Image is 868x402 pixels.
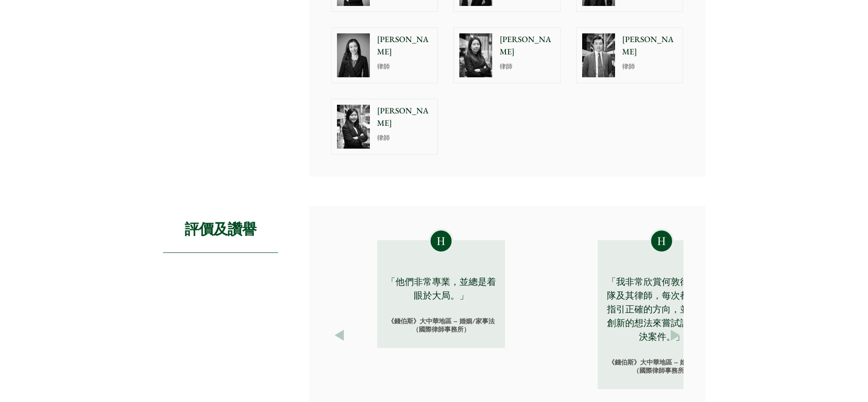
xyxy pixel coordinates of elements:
p: [PERSON_NAME] [377,33,432,58]
h2: 評價及讚譽 [163,206,279,253]
div: 《錢伯斯》大中華地區 – 婚姻/家事法（國際律師事務所） [598,343,726,389]
div: 《錢伯斯》大中華地區 – 婚姻/家事法（國際律師事務所） [377,302,505,348]
p: [PERSON_NAME] [622,33,678,58]
p: 律師 [377,133,432,143]
p: 律師 [500,62,555,71]
a: [PERSON_NAME] 律師 [331,99,438,155]
p: 律師 [377,62,432,71]
a: [PERSON_NAME] 律師 [331,27,438,83]
a: [PERSON_NAME] 律師 [453,27,561,83]
p: [PERSON_NAME] [500,33,555,58]
p: 「他們非常專業，並總是着眼於大局。」 [384,275,498,302]
p: 律師 [622,62,678,71]
p: [PERSON_NAME] [377,105,432,129]
p: 「我非常欣賞何敦律師行團隊及其律師，每次都能為我指引正確的方向，並會提出創新的想法來嘗試談判及解決案件。」 [605,275,718,343]
a: [PERSON_NAME] 律師 [576,27,684,83]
